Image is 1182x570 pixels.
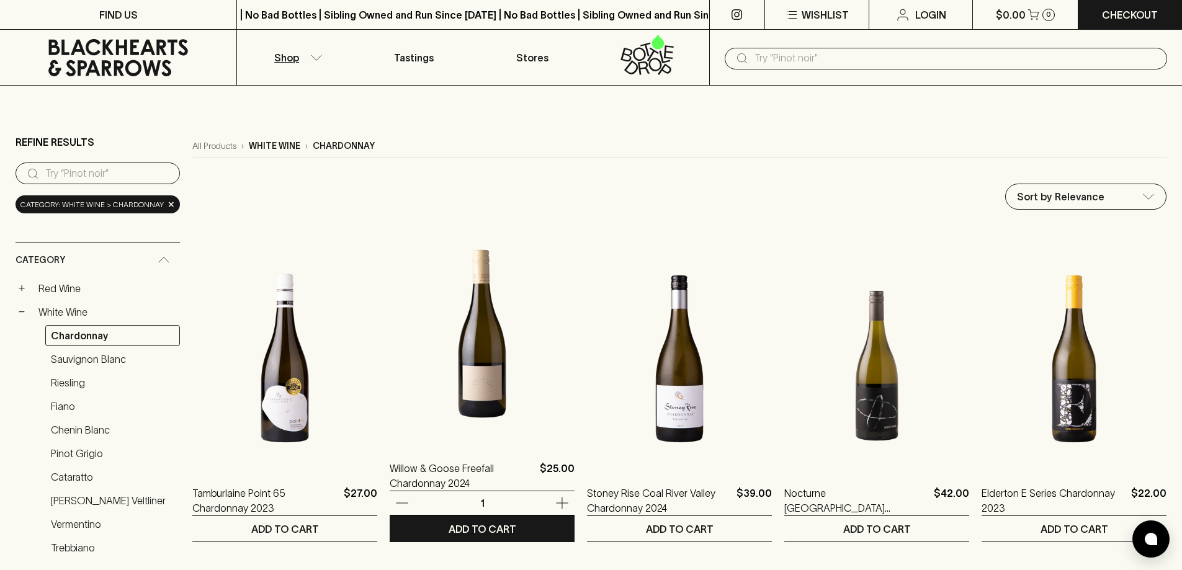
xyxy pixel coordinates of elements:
[1006,184,1166,209] div: Sort by Relevance
[390,225,575,442] img: Willow & Goose Freefall Chardonnay 2024
[192,486,339,515] a: Tamburlaine Point 65 Chardonnay 2023
[16,282,28,295] button: +
[394,50,434,65] p: Tastings
[237,30,355,85] button: Shop
[251,522,319,537] p: ADD TO CART
[467,496,497,510] p: 1
[16,135,94,149] p: Refine Results
[168,198,175,211] span: ×
[45,396,180,417] a: Fiano
[587,250,772,467] img: Stoney Rise Coal River Valley Chardonnay 2024
[1131,486,1166,515] p: $22.00
[305,140,308,153] p: ›
[784,250,969,467] img: Nocturne Treeton Sub Region Chardonnay 2024
[1041,522,1108,537] p: ADD TO CART
[16,252,65,268] span: Category
[241,140,244,153] p: ›
[274,50,299,65] p: Shop
[45,537,180,558] a: Trebbiano
[1145,533,1157,545] img: bubble-icon
[449,522,516,537] p: ADD TO CART
[45,164,170,184] input: Try “Pinot noir”
[33,278,180,299] a: Red Wine
[982,250,1166,467] img: Elderton E Series Chardonnay 2023
[16,243,180,278] div: Category
[996,7,1026,22] p: $0.00
[45,349,180,370] a: Sauvignon Blanc
[540,461,575,491] p: $25.00
[45,372,180,393] a: Riesling
[192,250,377,467] img: Tamburlaine Point 65 Chardonnay 2023
[390,516,575,541] button: ADD TO CART
[192,140,236,153] a: All Products
[99,7,138,22] p: FIND US
[587,486,732,515] a: Stoney Rise Coal River Valley Chardonnay 2024
[249,140,300,153] p: white wine
[45,514,180,535] a: Vermentino
[1017,189,1104,204] p: Sort by Relevance
[45,419,180,440] a: Chenin Blanc
[737,486,772,515] p: $39.00
[1102,7,1158,22] p: Checkout
[33,301,180,323] a: White Wine
[587,516,772,541] button: ADD TO CART
[45,490,180,511] a: [PERSON_NAME] Veltliner
[16,306,28,318] button: −
[646,522,714,537] p: ADD TO CART
[355,30,473,85] a: Tastings
[982,486,1126,515] a: Elderton E Series Chardonnay 2023
[784,486,929,515] a: Nocturne [GEOGRAPHIC_DATA] [GEOGRAPHIC_DATA] 2024
[802,7,849,22] p: Wishlist
[45,466,180,488] a: Cataratto
[390,461,535,491] a: Willow & Goose Freefall Chardonnay 2024
[754,48,1157,68] input: Try "Pinot noir"
[20,198,164,211] span: Category: white wine > chardonnay
[473,30,591,85] a: Stores
[915,7,946,22] p: Login
[1046,11,1051,18] p: 0
[192,516,377,541] button: ADD TO CART
[934,486,969,515] p: $42.00
[344,486,377,515] p: $27.00
[45,443,180,464] a: Pinot Grigio
[982,516,1166,541] button: ADD TO CART
[45,325,180,346] a: Chardonnay
[516,50,548,65] p: Stores
[843,522,911,537] p: ADD TO CART
[313,140,375,153] p: chardonnay
[784,516,969,541] button: ADD TO CART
